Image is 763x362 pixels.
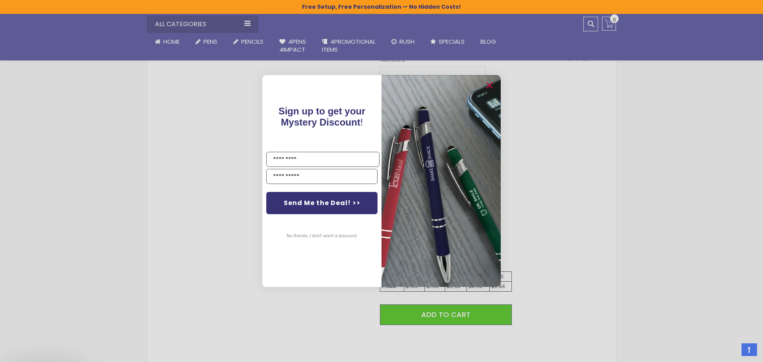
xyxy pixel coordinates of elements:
span: ! [279,106,366,128]
button: Close dialog [483,79,496,92]
img: pop-up-image [381,75,501,287]
span: Sign up to get your Mystery Discount [279,106,366,128]
button: No thanks, I don't want a discount. [283,226,362,246]
button: Send Me the Deal! >> [266,192,378,214]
